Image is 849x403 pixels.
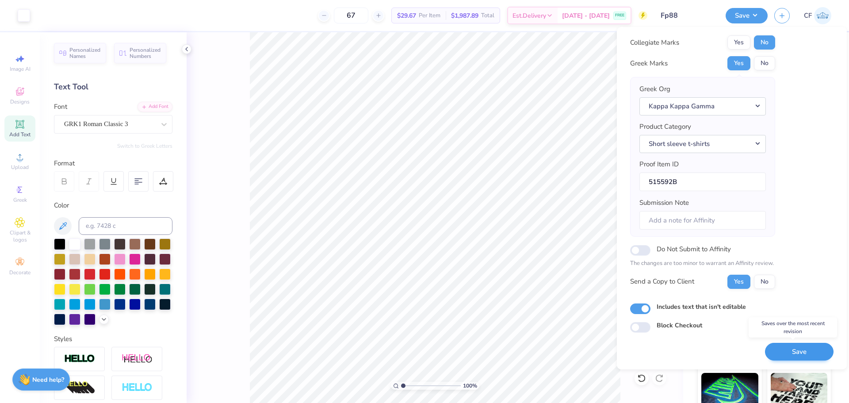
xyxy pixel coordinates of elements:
[657,321,702,330] label: Block Checkout
[630,276,694,287] div: Send a Copy to Client
[639,84,670,94] label: Greek Org
[657,243,731,255] label: Do Not Submit to Affinity
[64,354,95,364] img: Stroke
[419,11,440,20] span: Per Item
[451,11,478,20] span: $1,987.89
[397,11,416,20] span: $29.67
[814,7,831,24] img: Cholo Fernandez
[630,58,668,69] div: Greek Marks
[615,12,624,19] span: FREE
[54,158,173,169] div: Format
[727,275,750,289] button: Yes
[9,269,31,276] span: Decorate
[10,98,30,105] span: Designs
[13,196,27,203] span: Greek
[481,11,494,20] span: Total
[630,259,775,268] p: The changes are too minor to warrant an Affinity review.
[639,198,689,208] label: Submission Note
[54,81,172,93] div: Text Tool
[765,343,834,361] button: Save
[138,102,172,112] div: Add Font
[334,8,368,23] input: – –
[9,131,31,138] span: Add Text
[64,381,95,395] img: 3d Illusion
[122,353,153,365] img: Shadow
[630,38,679,48] div: Collegiate Marks
[79,217,172,235] input: e.g. 7428 c
[512,11,546,20] span: Est. Delivery
[639,135,766,153] button: Short sleeve t-shirts
[754,275,775,289] button: No
[639,122,691,132] label: Product Category
[657,302,746,311] label: Includes text that isn't editable
[754,56,775,70] button: No
[804,7,831,24] a: CF
[562,11,610,20] span: [DATE] - [DATE]
[639,97,766,115] button: Kappa Kappa Gamma
[754,35,775,50] button: No
[463,382,477,390] span: 100 %
[4,229,35,243] span: Clipart & logos
[639,159,679,169] label: Proof Item ID
[727,56,750,70] button: Yes
[10,65,31,73] span: Image AI
[117,142,172,150] button: Switch to Greek Letters
[54,334,172,344] div: Styles
[69,47,101,59] span: Personalized Names
[726,8,768,23] button: Save
[130,47,161,59] span: Personalized Numbers
[54,102,67,112] label: Font
[727,35,750,50] button: Yes
[654,7,719,24] input: Untitled Design
[122,383,153,393] img: Negative Space
[639,211,766,230] input: Add a note for Affinity
[32,376,64,384] strong: Need help?
[54,200,172,211] div: Color
[749,317,837,338] div: Saves over the most recent revision
[804,11,812,21] span: CF
[11,164,29,171] span: Upload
